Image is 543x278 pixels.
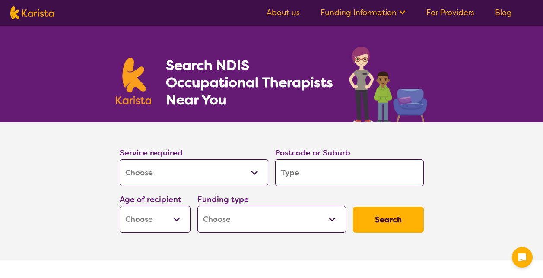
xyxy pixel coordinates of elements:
[349,47,427,122] img: occupational-therapy
[275,159,424,186] input: Type
[197,194,249,205] label: Funding type
[353,207,424,233] button: Search
[426,7,474,18] a: For Providers
[120,148,183,158] label: Service required
[166,57,334,108] h1: Search NDIS Occupational Therapists Near You
[267,7,300,18] a: About us
[116,58,152,104] img: Karista logo
[495,7,512,18] a: Blog
[275,148,350,158] label: Postcode or Suburb
[321,7,406,18] a: Funding Information
[120,194,181,205] label: Age of recipient
[10,6,54,19] img: Karista logo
